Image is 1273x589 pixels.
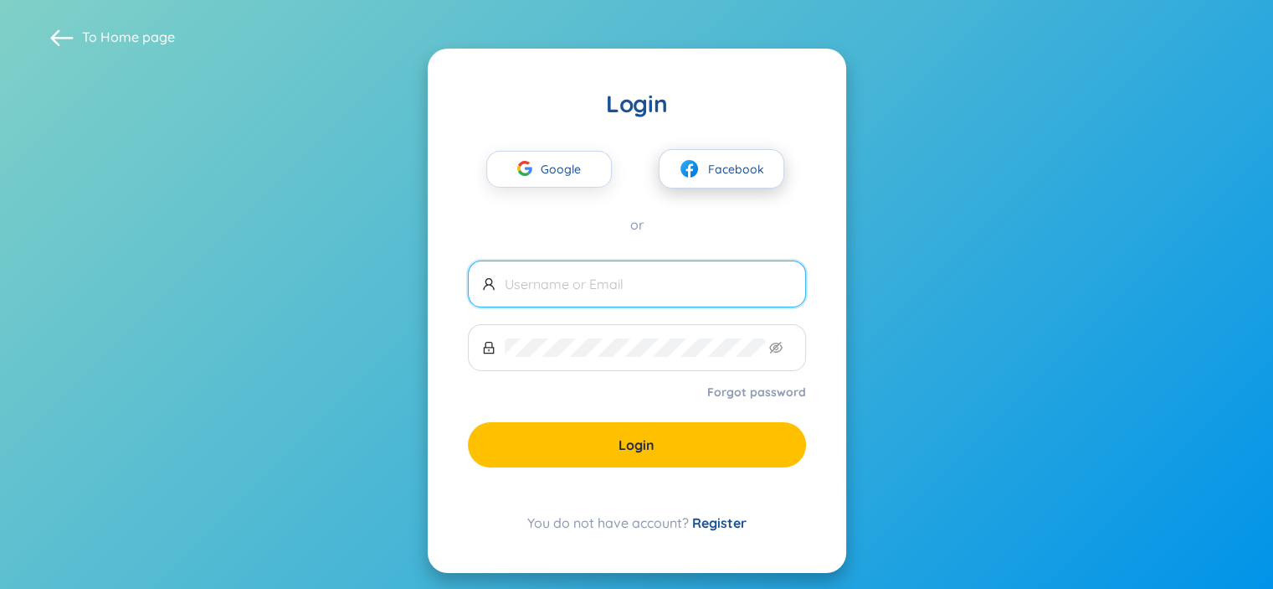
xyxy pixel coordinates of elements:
[541,152,589,187] span: Google
[659,149,784,189] button: facebookFacebook
[486,151,612,188] button: Google
[468,422,806,468] button: Login
[708,160,764,178] span: Facebook
[468,215,806,234] div: or
[707,384,806,400] a: Forgot password
[692,514,747,531] a: Register
[82,28,175,46] span: To
[505,275,792,293] input: Username or Email
[468,89,806,119] div: Login
[482,341,495,354] span: lock
[769,341,783,354] span: eye-invisible
[679,158,700,179] img: facebook
[100,28,175,45] a: Home page
[482,277,495,291] span: user
[619,436,654,454] span: Login
[468,513,806,533] div: You do not have account?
